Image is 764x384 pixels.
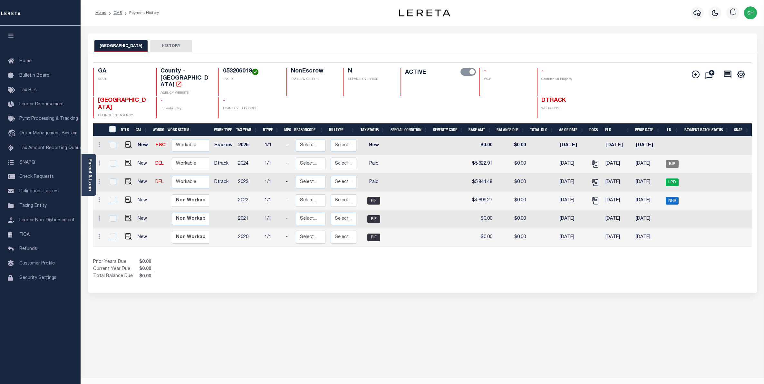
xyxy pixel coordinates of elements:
h4: County - [GEOGRAPHIC_DATA] [160,68,211,89]
th: As of Date: activate to sort column ascending [556,123,587,137]
td: [DATE] [603,192,633,210]
td: [DATE] [603,210,633,228]
th: MPO [282,123,292,137]
h4: N [348,68,393,75]
td: New [135,173,153,192]
button: [GEOGRAPHIC_DATA] [94,40,148,52]
td: [DATE] [633,192,663,210]
span: Tax Bills [19,88,37,92]
td: - [283,155,293,173]
th: Total DLQ: activate to sort column ascending [527,123,556,137]
td: Paid [359,173,389,192]
th: BillType: activate to sort column ascending [326,123,358,137]
span: Security Settings [19,276,56,280]
td: [DATE] [557,210,587,228]
p: SERVICE OVERRIDE [348,77,393,82]
a: DEL [155,180,164,184]
th: Severity Code: activate to sort column ascending [430,123,466,137]
th: RType: activate to sort column ascending [260,123,282,137]
td: $5,844.48 [467,173,495,192]
th: &nbsp; [105,123,119,137]
span: Taxing Entity [19,204,47,208]
p: TAX SERVICE TYPE [291,77,336,82]
a: LPD [666,180,679,185]
td: 2025 [236,137,262,155]
th: DTLS [118,123,133,137]
td: $0.00 [495,210,528,228]
img: logo-dark.svg [399,9,450,16]
th: SNAP: activate to sort column ascending [731,123,751,137]
a: BIP [666,162,679,166]
th: Special Condition: activate to sort column ascending [387,123,430,137]
span: $0.00 [138,259,152,266]
th: Payment Batch Status: activate to sort column ascending [681,123,731,137]
td: New [135,228,153,247]
th: WorkQ [150,123,165,137]
td: $5,822.91 [467,155,495,173]
p: In Bankruptcy [160,106,211,111]
p: WORK TYPE [541,106,592,111]
span: Refunds [19,247,37,251]
label: ACTIVE [405,68,426,77]
td: $4,699.27 [467,192,495,210]
li: Payment History [122,10,159,16]
td: - [283,173,293,192]
span: $0.00 [138,273,152,280]
a: OMS [113,11,122,15]
th: Tax Year: activate to sort column ascending [234,123,260,137]
td: $0.00 [495,137,528,155]
th: Balance Due: activate to sort column ascending [494,123,527,137]
td: New [359,137,389,155]
td: Dtrack [212,155,236,173]
td: New [135,192,153,210]
span: [GEOGRAPHIC_DATA] [98,98,146,110]
td: $0.00 [467,210,495,228]
h4: 053206019 [223,68,279,75]
th: ReasonCode: activate to sort column ascending [292,123,326,137]
span: NRR [666,197,679,205]
span: - [484,68,486,74]
td: $0.00 [495,228,528,247]
td: $0.00 [495,155,528,173]
td: $0.00 [467,228,495,247]
span: - [223,98,225,103]
span: - [541,68,544,74]
td: [DATE] [633,173,663,192]
td: Total Balance Due [93,273,138,280]
td: 1/1 [262,173,283,192]
a: NRR [666,198,679,203]
a: DEL [155,161,164,166]
span: Lender Disbursement [19,102,64,107]
span: Pymt Processing & Tracking [19,117,78,121]
span: Check Requests [19,175,54,179]
h4: NonEscrow [291,68,336,75]
td: Dtrack [212,173,236,192]
th: Tax Status: activate to sort column ascending [358,123,388,137]
td: 1/1 [262,192,283,210]
th: LD: activate to sort column ascending [663,123,681,137]
td: 2020 [236,228,262,247]
td: - [283,137,293,155]
span: BIP [666,160,679,168]
img: svg+xml;base64,PHN2ZyB4bWxucz0iaHR0cDovL3d3dy53My5vcmcvMjAwMC9zdmciIHBvaW50ZXItZXZlbnRzPSJub25lIi... [744,6,757,19]
p: LOAN SEVERITY CODE [223,106,279,111]
a: ESC [155,143,166,148]
td: [DATE] [603,137,633,155]
p: DELINQUENT AGENCY [98,113,148,118]
span: - [160,98,163,103]
span: Customer Profile [19,261,55,266]
td: [DATE] [557,228,587,247]
td: [DATE] [557,155,587,173]
p: STATE [98,77,148,82]
td: 2023 [236,173,262,192]
i: travel_explore [8,130,18,138]
td: [DATE] [633,228,663,247]
td: [DATE] [557,173,587,192]
a: Home [95,11,106,15]
td: [DATE] [603,173,633,192]
h4: GA [98,68,148,75]
th: ELD: activate to sort column ascending [603,123,633,137]
td: $0.00 [495,173,528,192]
span: Home [19,59,32,63]
span: $0.00 [138,266,152,273]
